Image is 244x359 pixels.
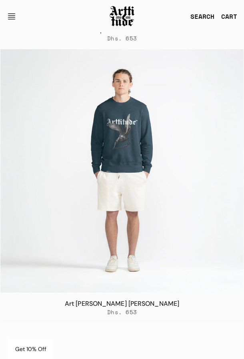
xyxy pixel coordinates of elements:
span: Dhs. 653 [107,35,137,42]
div: Get 10% Off [8,339,54,359]
button: Open navigation [7,7,21,26]
a: Art [PERSON_NAME] [PERSON_NAME] [65,299,179,308]
img: Arttitude [109,5,135,27]
span: Get 10% Off [15,345,46,353]
a: SEARCH [184,8,215,24]
div: CART [221,12,237,21]
a: Art Angel French Terry CrewneckArt Angel French Terry Crewneck [0,49,244,293]
span: Dhs. 653 [107,309,137,316]
a: Open cart [215,8,237,24]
